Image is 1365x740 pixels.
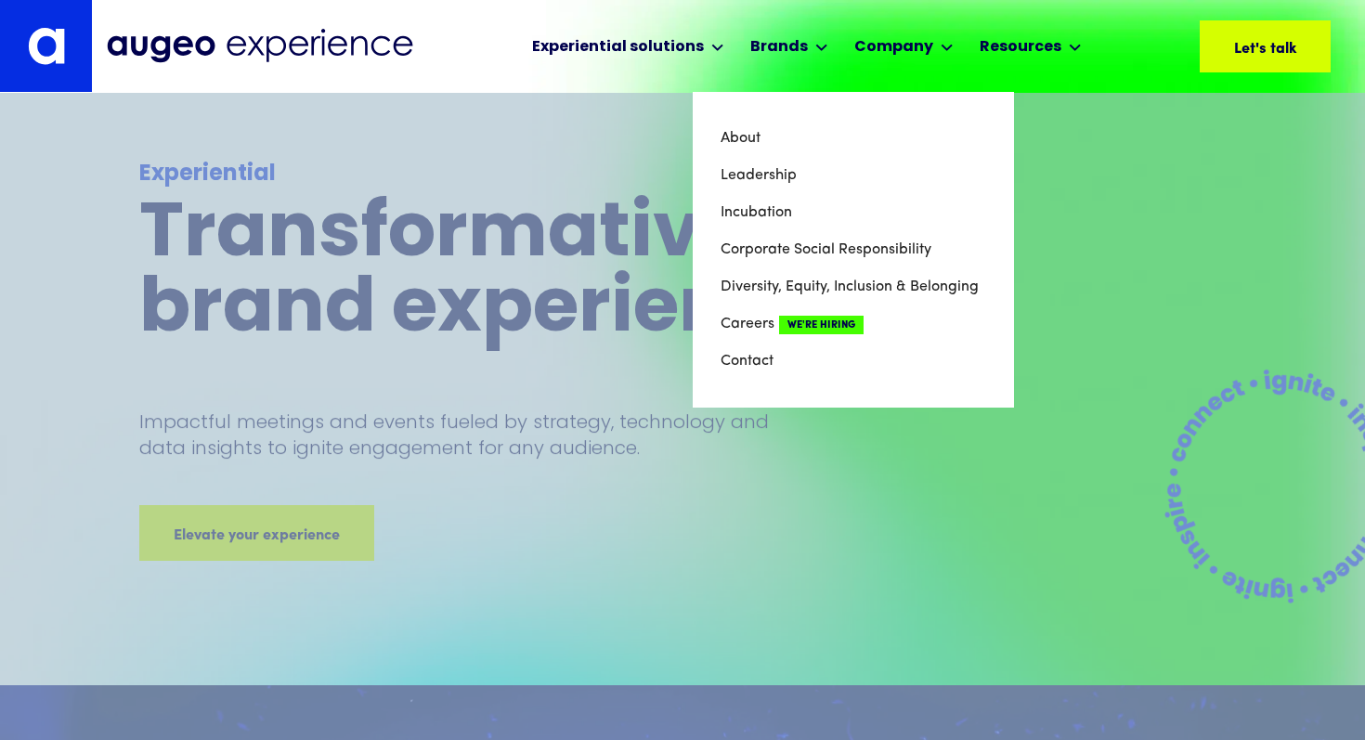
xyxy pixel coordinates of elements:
a: Diversity, Equity, Inclusion & Belonging [721,268,986,305]
a: Let's talk [1200,20,1331,72]
a: About [721,120,986,157]
div: Company [854,36,933,58]
a: Corporate Social Responsibility [721,231,986,268]
a: Contact [721,343,986,380]
img: Augeo Experience business unit full logo in midnight blue. [107,29,413,63]
span: We're Hiring [779,316,864,334]
a: Leadership [721,157,986,194]
div: Experiential solutions [532,36,704,58]
img: Augeo's "a" monogram decorative logo in white. [28,27,65,65]
a: CareersWe're Hiring [721,305,986,343]
a: Incubation [721,194,986,231]
div: Brands [750,36,808,58]
nav: Company [693,92,1014,408]
div: Resources [980,36,1061,58]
